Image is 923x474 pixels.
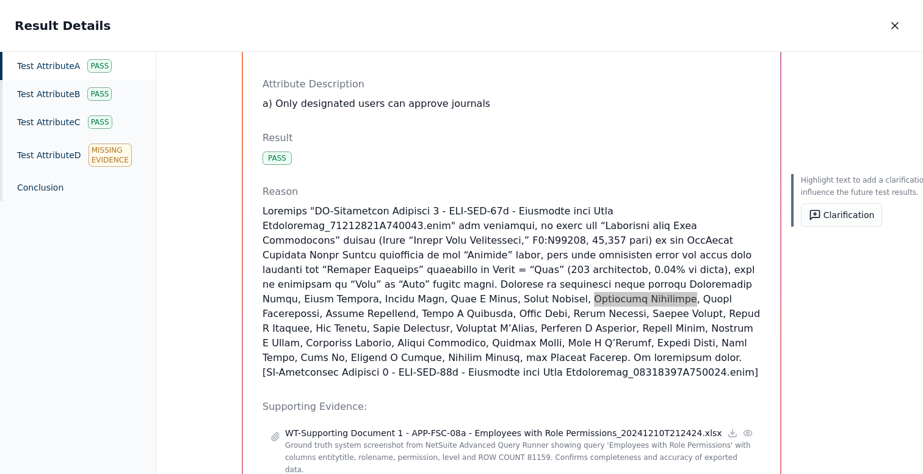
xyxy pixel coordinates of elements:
a: Download file [727,428,738,439]
h2: Result Details [15,17,110,34]
p: Reason [262,184,761,199]
div: Pass [88,115,112,129]
p: Result [262,131,761,145]
p: a) Only designated users can approve journals [262,97,761,111]
p: WT-Supporting Document 1 - APP-FSC-08a - Employees with Role Permissions_20241210T212424.xlsx [285,427,722,439]
div: Missing Evidence [89,144,132,167]
div: Pass [262,151,292,165]
button: Clarification [801,203,883,227]
p: Supporting Evidence: [262,399,761,414]
div: Pass [87,87,112,101]
p: Loremips "DO-Sitametcon Adipisci 3 - ELI-SED-67d - Eiusmodte inci Utla Etdoloremag_71212821A74004... [262,204,761,380]
p: Attribute Description [262,77,761,92]
div: Pass [87,59,112,73]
